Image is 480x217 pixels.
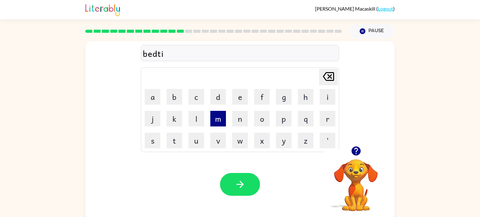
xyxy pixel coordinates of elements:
button: n [232,111,248,126]
button: v [210,133,226,148]
span: [PERSON_NAME] Macaskill [315,6,376,12]
button: z [298,133,313,148]
button: ' [320,133,335,148]
button: y [276,133,292,148]
button: b [167,89,182,105]
a: Logout [378,6,393,12]
button: t [167,133,182,148]
button: g [276,89,292,105]
button: o [254,111,270,126]
img: Literably [85,2,120,16]
button: p [276,111,292,126]
button: q [298,111,313,126]
div: bedti [143,47,337,60]
div: ( ) [315,6,395,12]
button: Pause [349,24,395,38]
button: s [145,133,160,148]
button: h [298,89,313,105]
button: e [232,89,248,105]
button: k [167,111,182,126]
button: r [320,111,335,126]
button: m [210,111,226,126]
button: l [188,111,204,126]
button: a [145,89,160,105]
button: u [188,133,204,148]
video: Your browser must support playing .mp4 files to use Literably. Please try using another browser. [325,150,387,212]
button: f [254,89,270,105]
button: c [188,89,204,105]
button: j [145,111,160,126]
button: i [320,89,335,105]
button: w [232,133,248,148]
button: d [210,89,226,105]
button: x [254,133,270,148]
